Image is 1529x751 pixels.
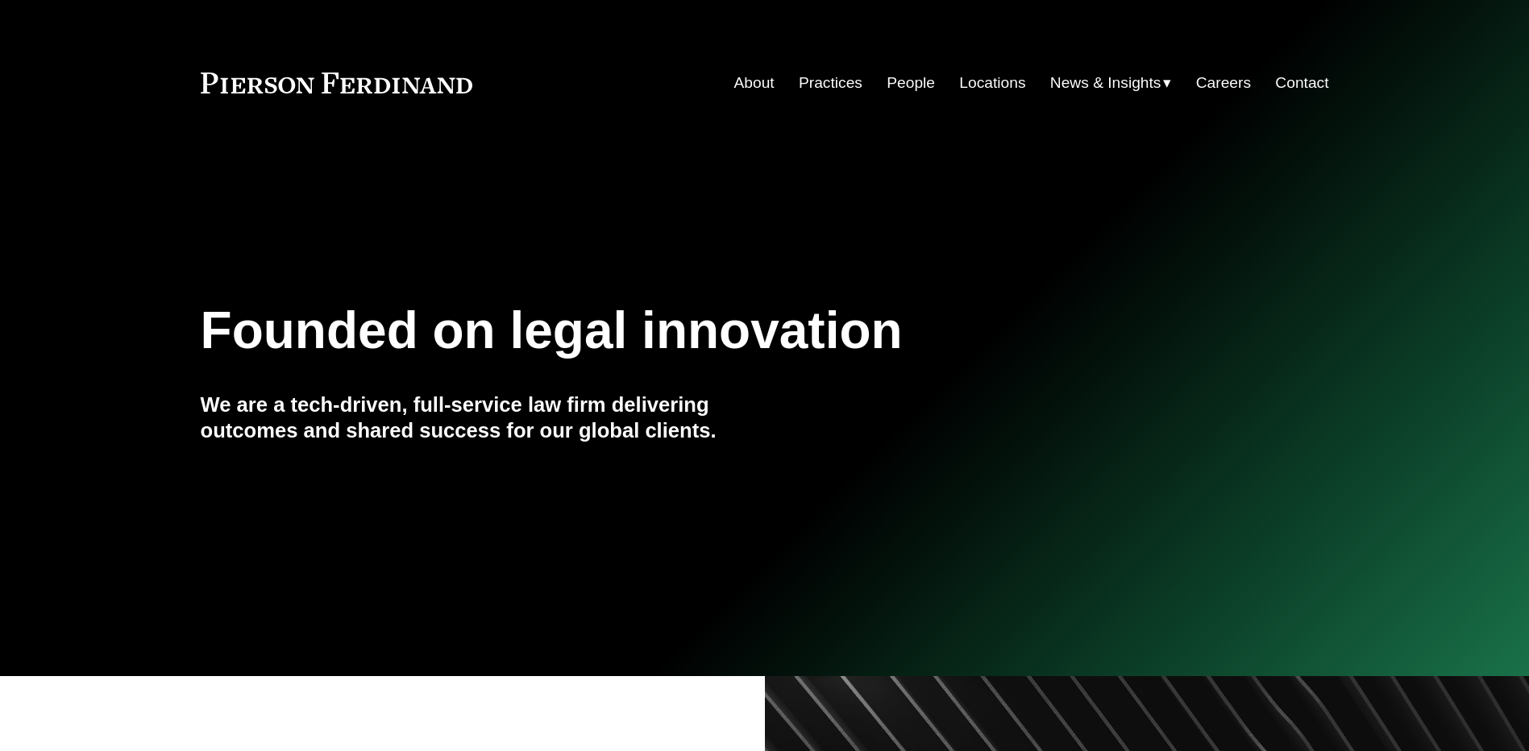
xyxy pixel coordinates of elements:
a: Locations [959,68,1025,98]
a: Careers [1196,68,1251,98]
h1: Founded on legal innovation [201,301,1141,360]
a: About [734,68,775,98]
span: News & Insights [1050,69,1161,98]
a: Contact [1275,68,1328,98]
a: folder dropdown [1050,68,1172,98]
a: Practices [799,68,862,98]
h4: We are a tech-driven, full-service law firm delivering outcomes and shared success for our global... [201,392,765,444]
a: People [887,68,935,98]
